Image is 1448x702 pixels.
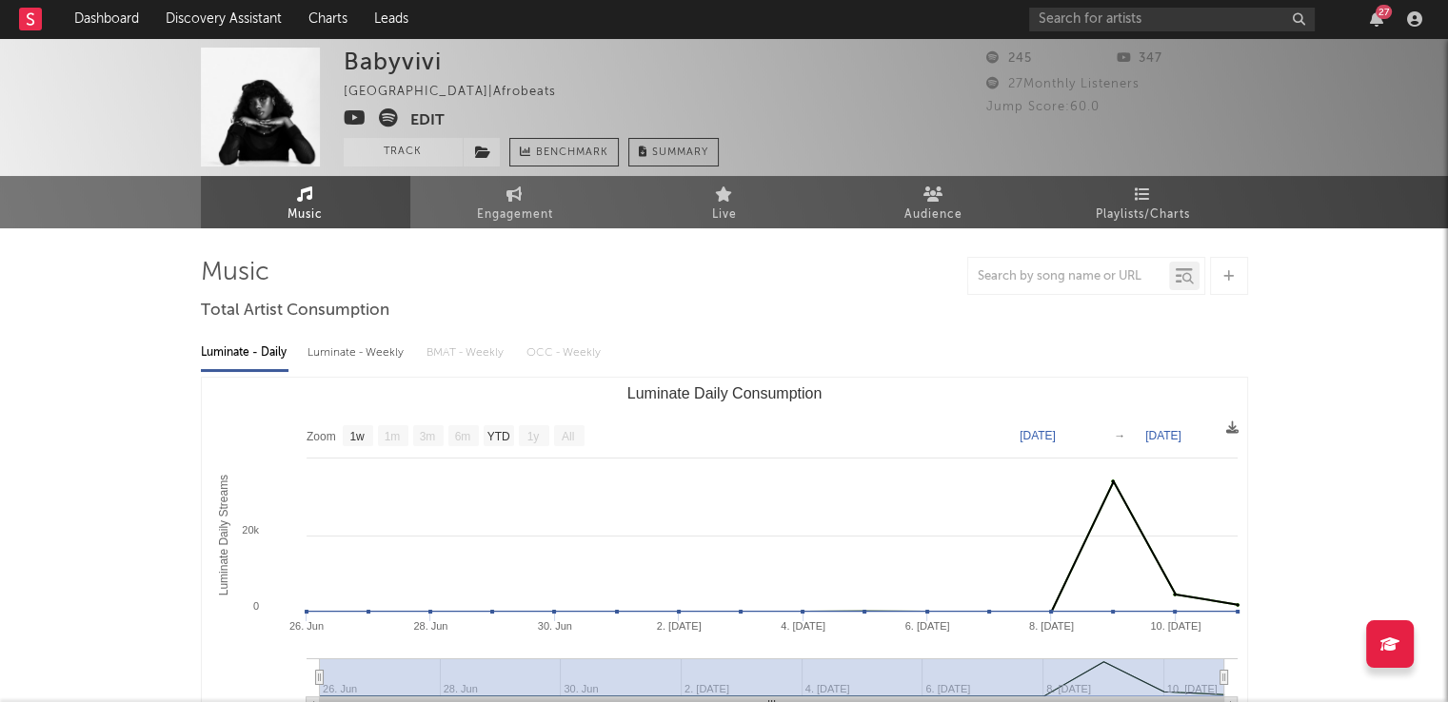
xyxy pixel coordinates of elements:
[201,176,410,228] a: Music
[477,204,553,226] span: Engagement
[1145,429,1181,442] text: [DATE]
[986,52,1032,65] span: 245
[1039,176,1248,228] a: Playlists/Charts
[216,475,229,595] text: Luminate Daily Streams
[904,204,962,226] span: Audience
[288,620,323,632] text: 26. Jun
[252,600,258,612] text: 0
[509,138,619,166] a: Benchmark
[307,337,407,369] div: Luminate - Weekly
[454,430,470,443] text: 6m
[413,620,447,632] text: 28. Jun
[1370,11,1383,27] button: 27
[561,430,573,443] text: All
[349,430,365,443] text: 1w
[656,620,701,632] text: 2. [DATE]
[712,204,737,226] span: Live
[652,147,708,158] span: Summary
[384,430,400,443] text: 1m
[344,48,442,75] div: Babyvivi
[526,430,539,443] text: 1y
[986,101,1100,113] span: Jump Score: 60.0
[904,620,949,632] text: 6. [DATE]
[344,138,463,166] button: Track
[1020,429,1056,442] text: [DATE]
[307,430,336,443] text: Zoom
[829,176,1039,228] a: Audience
[201,337,288,369] div: Luminate - Daily
[410,108,445,132] button: Edit
[1376,5,1392,19] div: 27
[486,430,509,443] text: YTD
[201,300,389,322] span: Total Artist Consumption
[626,385,822,401] text: Luminate Daily Consumption
[536,142,608,165] span: Benchmark
[419,430,435,443] text: 3m
[288,204,323,226] span: Music
[344,81,578,104] div: [GEOGRAPHIC_DATA] | Afrobeats
[242,524,259,536] text: 20k
[537,620,571,632] text: 30. Jun
[628,138,719,166] button: Summary
[620,176,829,228] a: Live
[1114,429,1125,442] text: →
[1150,620,1200,632] text: 10. [DATE]
[1096,204,1190,226] span: Playlists/Charts
[1029,8,1315,31] input: Search for artists
[1028,620,1073,632] text: 8. [DATE]
[986,78,1140,90] span: 27 Monthly Listeners
[1117,52,1162,65] span: 347
[968,269,1169,284] input: Search by song name or URL
[410,176,620,228] a: Engagement
[781,620,825,632] text: 4. [DATE]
